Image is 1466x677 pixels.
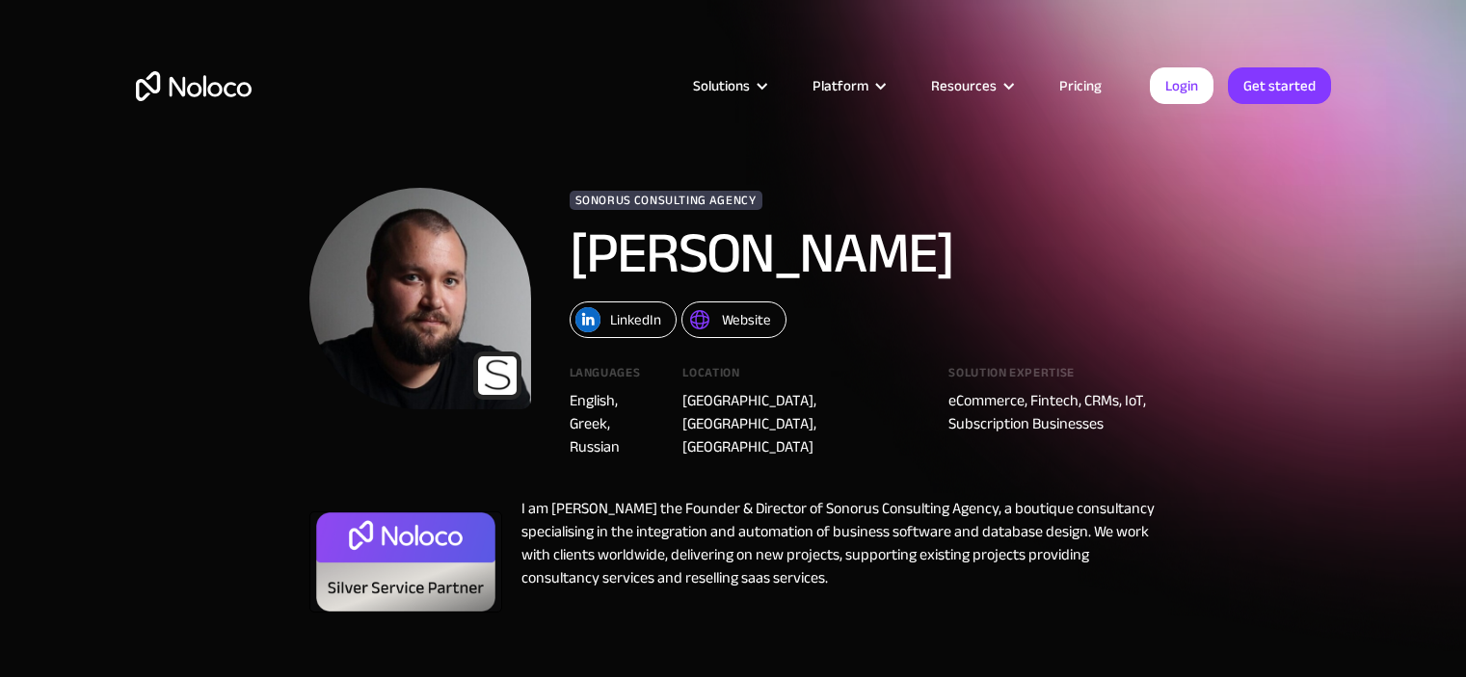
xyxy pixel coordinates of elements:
div: Resources [931,73,997,98]
div: Platform [788,73,907,98]
div: Sonorus Consulting Agency [570,191,762,210]
a: Pricing [1035,73,1126,98]
div: Solution expertise [948,367,1157,389]
a: home [136,71,252,101]
div: Location [682,367,920,389]
div: Solutions [693,73,750,98]
div: LinkedIn [610,307,661,332]
div: English, Greek, Russian [570,389,654,458]
a: Website [681,301,786,338]
a: LinkedIn [570,301,677,338]
div: Resources [907,73,1035,98]
h1: [PERSON_NAME] [570,224,1100,282]
div: I am [PERSON_NAME] the Founder & Director of Sonorus Consulting Agency, a boutique consultancy sp... [502,497,1158,622]
div: eCommerce, Fintech, CRMs, IoT, Subscription Businesses [948,389,1157,435]
a: Login [1150,67,1213,104]
div: [GEOGRAPHIC_DATA], [GEOGRAPHIC_DATA], [GEOGRAPHIC_DATA] [682,389,920,458]
div: Solutions [669,73,788,98]
a: Get started [1228,67,1331,104]
div: Languages [570,367,654,389]
div: Platform [813,73,868,98]
div: Website [722,307,771,332]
